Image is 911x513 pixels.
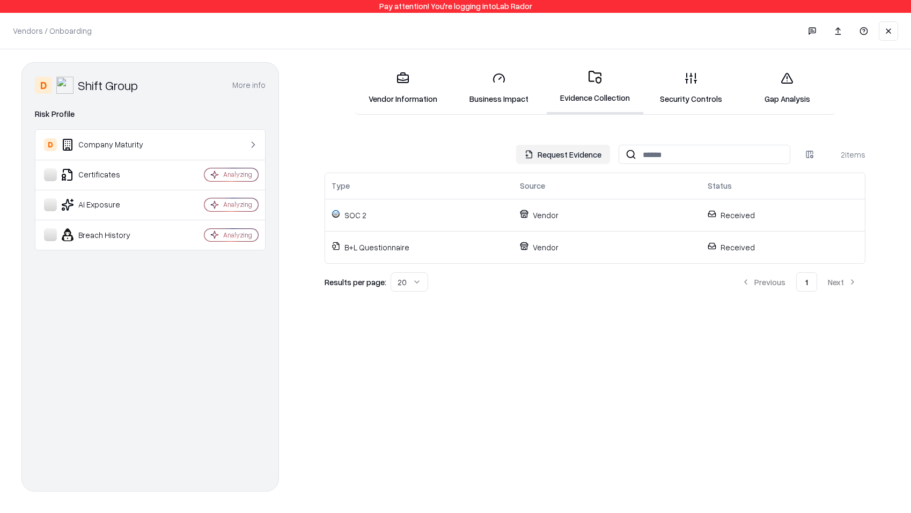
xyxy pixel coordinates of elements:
nav: pagination [733,272,865,292]
div: Source [520,180,545,191]
a: Security Controls [643,63,739,113]
div: Certificates [44,168,172,181]
div: D [35,77,52,94]
p: SOC 2 [332,210,507,221]
p: Vendors / Onboarding [13,25,92,36]
button: More info [232,76,266,95]
div: Analyzing [223,170,252,179]
div: Risk Profile [35,108,266,121]
div: Analyzing [223,200,252,209]
img: Shift Group [56,77,74,94]
p: Vendor [520,242,695,253]
div: Status [708,180,732,191]
div: Shift Group [78,77,138,94]
p: Received [708,242,836,253]
p: Received [708,210,836,221]
div: Company Maturity [44,138,172,151]
div: Analyzing [223,231,252,240]
a: Vendor Information [355,63,451,113]
a: Evidence Collection [547,62,643,114]
div: Breach History [44,228,172,241]
a: Gap Analysis [739,63,835,113]
p: Vendor [520,210,695,221]
p: B+L Questionnaire [332,242,507,253]
button: Request Evidence [516,145,610,164]
div: 2 items [822,149,865,160]
div: Type [332,180,350,191]
div: D [44,138,57,151]
p: Results per page: [325,277,386,288]
a: Business Impact [451,63,547,113]
div: AI Exposure [44,198,172,211]
button: 1 [796,272,817,292]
